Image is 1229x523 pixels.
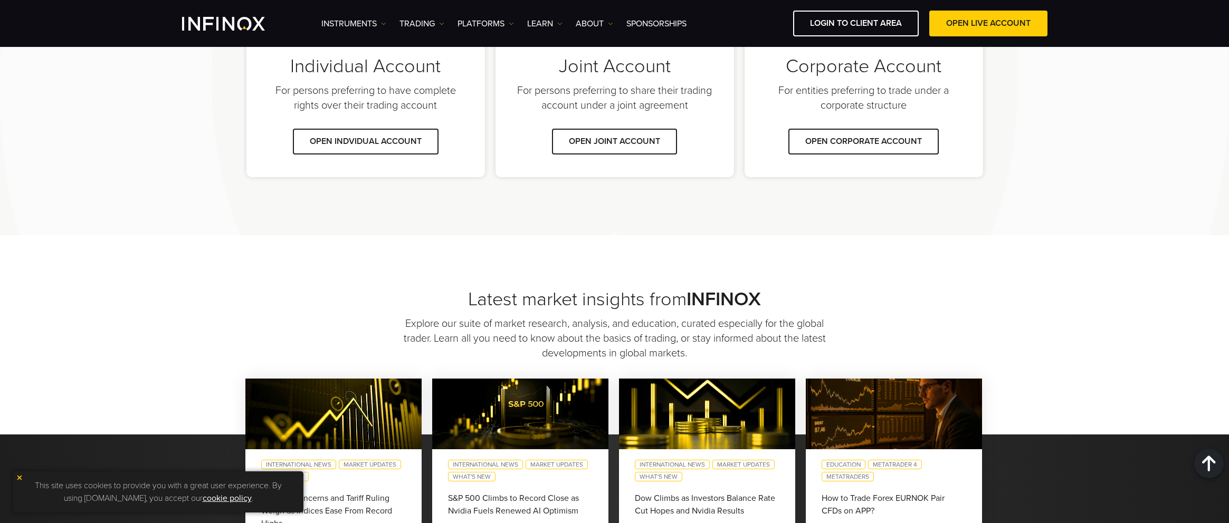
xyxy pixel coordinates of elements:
[929,11,1047,36] a: OPEN LIVE ACCOUNT
[766,83,962,113] p: For entities preferring to trade under a corporate structure
[868,460,922,469] a: MetaTrader 4
[635,472,682,481] a: What's New
[290,55,441,78] h4: Individual Account
[822,460,865,469] a: Education
[203,493,252,503] a: cookie policy
[712,460,775,469] a: Market Updates
[261,460,336,469] a: International News
[576,17,613,30] a: ABOUT
[786,55,941,78] h4: Corporate Account
[526,460,588,469] a: Market Updates
[552,129,677,154] a: OPEN JOINT ACCOUNT
[245,288,984,311] h2: Latest market insights from
[448,472,496,481] a: What's New
[182,17,290,31] a: INFINOX Logo
[527,17,563,30] a: Learn
[788,129,939,154] a: OPEN CORPORATE ACCOUNT
[448,460,523,469] a: International News
[339,460,401,469] a: Market Updates
[635,460,710,469] a: International News
[293,129,439,154] a: OPEN INDVIDUAL ACCOUNT
[559,55,671,78] h4: Joint Account
[626,17,687,30] a: SPONSORSHIPS
[517,83,713,113] p: For persons preferring to share their trading account under a joint agreement
[16,474,23,481] img: yellow close icon
[402,316,827,361] p: Explore our suite of market research, analysis, and education, curated especially for the global ...
[268,83,464,113] p: For persons preferring to have complete rights over their trading account
[458,17,514,30] a: PLATFORMS
[793,11,919,36] a: LOGIN TO CLIENT AREA
[321,17,386,30] a: Instruments
[399,17,444,30] a: TRADING
[18,477,298,507] p: This site uses cookies to provide you with a great user experience. By using [DOMAIN_NAME], you a...
[687,288,761,311] strong: INFINOX
[822,472,874,481] a: MetaTrader5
